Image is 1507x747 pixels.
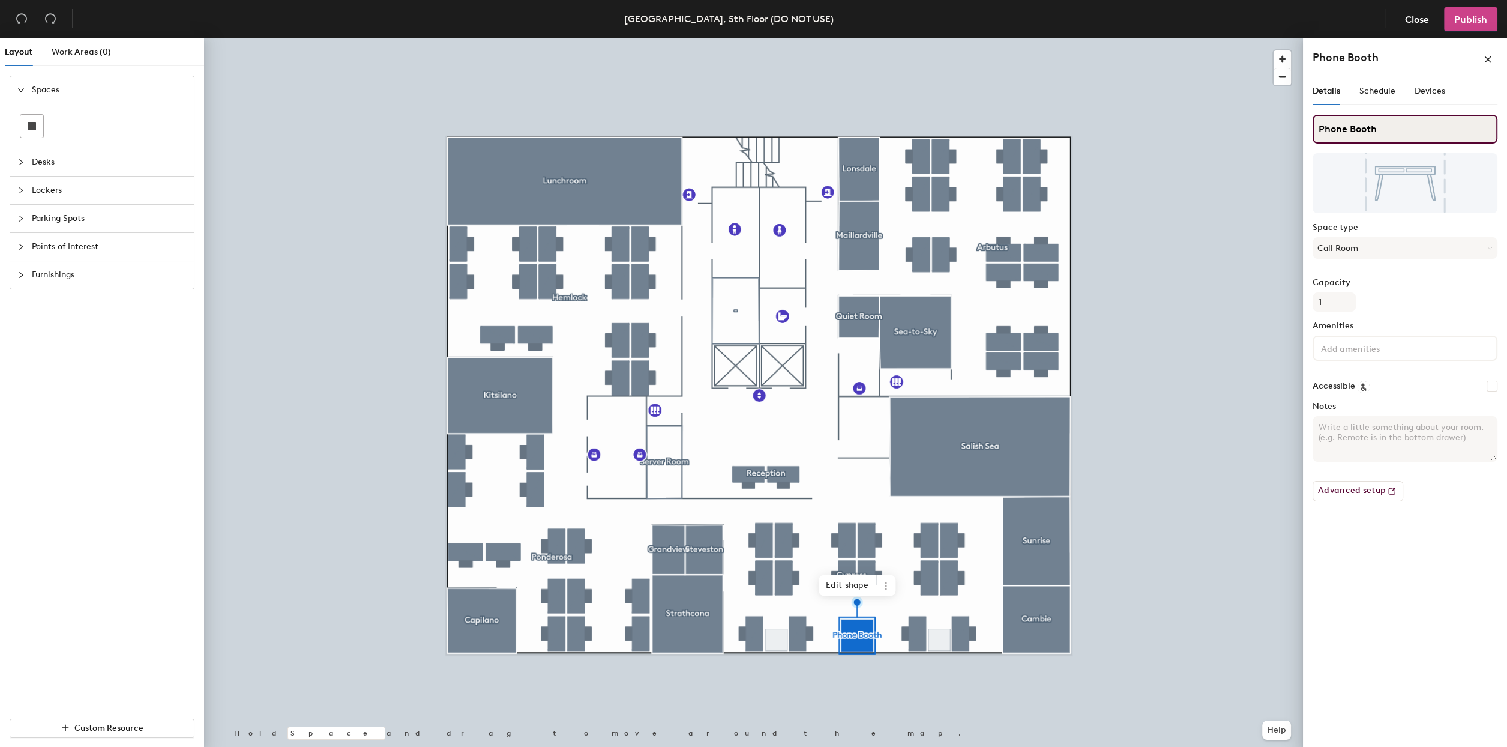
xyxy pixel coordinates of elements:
span: collapsed [17,215,25,222]
button: Advanced setup [1313,481,1403,501]
h4: Phone Booth [1313,50,1379,65]
span: Edit shape [819,575,876,596]
span: Furnishings [32,261,187,289]
span: close [1484,55,1492,64]
span: Work Areas (0) [52,47,111,57]
button: Undo (⌘ + Z) [10,7,34,31]
span: undo [16,13,28,25]
span: collapsed [17,187,25,194]
span: collapsed [17,159,25,166]
button: Help [1262,721,1291,740]
span: Spaces [32,76,187,104]
label: Amenities [1313,321,1497,331]
span: Points of Interest [32,233,187,261]
span: collapsed [17,243,25,250]
span: Parking Spots [32,205,187,232]
span: expanded [17,86,25,94]
input: Add amenities [1319,340,1427,355]
span: Layout [5,47,32,57]
span: Desks [32,148,187,176]
button: Custom Resource [10,719,194,738]
button: Publish [1444,7,1497,31]
span: Lockers [32,177,187,204]
span: Devices [1415,86,1445,96]
span: Details [1313,86,1340,96]
span: Custom Resource [74,723,143,733]
img: The space named Phone Booth [1313,153,1497,213]
button: Call Room [1313,237,1497,259]
button: Redo (⌘ + ⇧ + Z) [38,7,62,31]
label: Space type [1313,223,1497,232]
span: Close [1405,14,1429,25]
label: Accessible [1313,381,1355,391]
button: Close [1395,7,1439,31]
span: Publish [1454,14,1487,25]
label: Notes [1313,402,1497,411]
label: Capacity [1313,278,1497,288]
span: Schedule [1359,86,1395,96]
span: collapsed [17,271,25,279]
div: [GEOGRAPHIC_DATA], 5th Floor (DO NOT USE) [624,11,834,26]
